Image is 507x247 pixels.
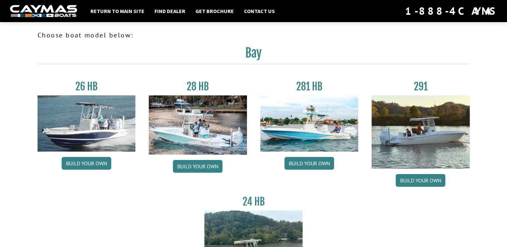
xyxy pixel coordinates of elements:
[62,157,111,170] a: Build your own
[87,7,148,15] a: Return to main site
[38,80,136,93] h3: 26 HB
[151,7,189,15] a: Find Dealer
[149,80,247,93] h3: 28 HB
[204,195,303,208] h3: 24 HB
[38,30,470,40] p: Choose boat model below:
[241,7,278,15] a: Contact Us
[10,5,77,17] img: white-logo-c9c8dbefe5ff5ceceb0f0178aa75bf4bb51f6bca0971e226c86eb53dfe498488.png
[396,174,445,187] a: Build your own
[372,95,470,169] img: 291_Thumbnail.jpg
[173,160,223,173] a: Build your own
[260,80,359,93] h3: 281 HB
[284,157,334,170] a: Build your own
[405,4,497,18] div: 1-888-4CAYMAS
[149,95,247,155] img: 28_hb_thumbnail_for_caymas_connect.jpg
[372,80,470,93] h3: 291
[38,95,136,152] img: 26_new_photo_resized.jpg
[192,7,237,15] a: Get Brochure
[38,46,470,64] h2: Bay
[260,95,359,152] img: 28-hb-twin.jpg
